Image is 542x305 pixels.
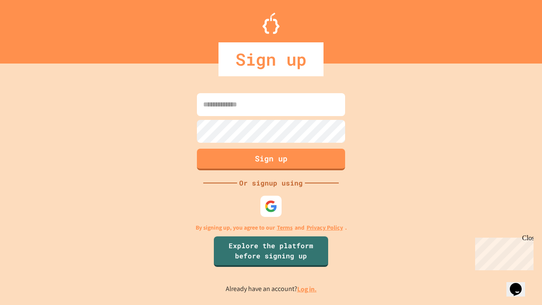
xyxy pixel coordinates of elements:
[265,200,277,213] img: google-icon.svg
[263,13,279,34] img: Logo.svg
[506,271,534,297] iframe: chat widget
[472,234,534,270] iframe: chat widget
[307,223,343,232] a: Privacy Policy
[3,3,58,54] div: Chat with us now!Close
[196,223,347,232] p: By signing up, you agree to our and .
[218,42,324,76] div: Sign up
[277,223,293,232] a: Terms
[214,236,328,267] a: Explore the platform before signing up
[297,285,317,294] a: Log in.
[237,178,305,188] div: Or signup using
[226,284,317,294] p: Already have an account?
[197,149,345,170] button: Sign up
